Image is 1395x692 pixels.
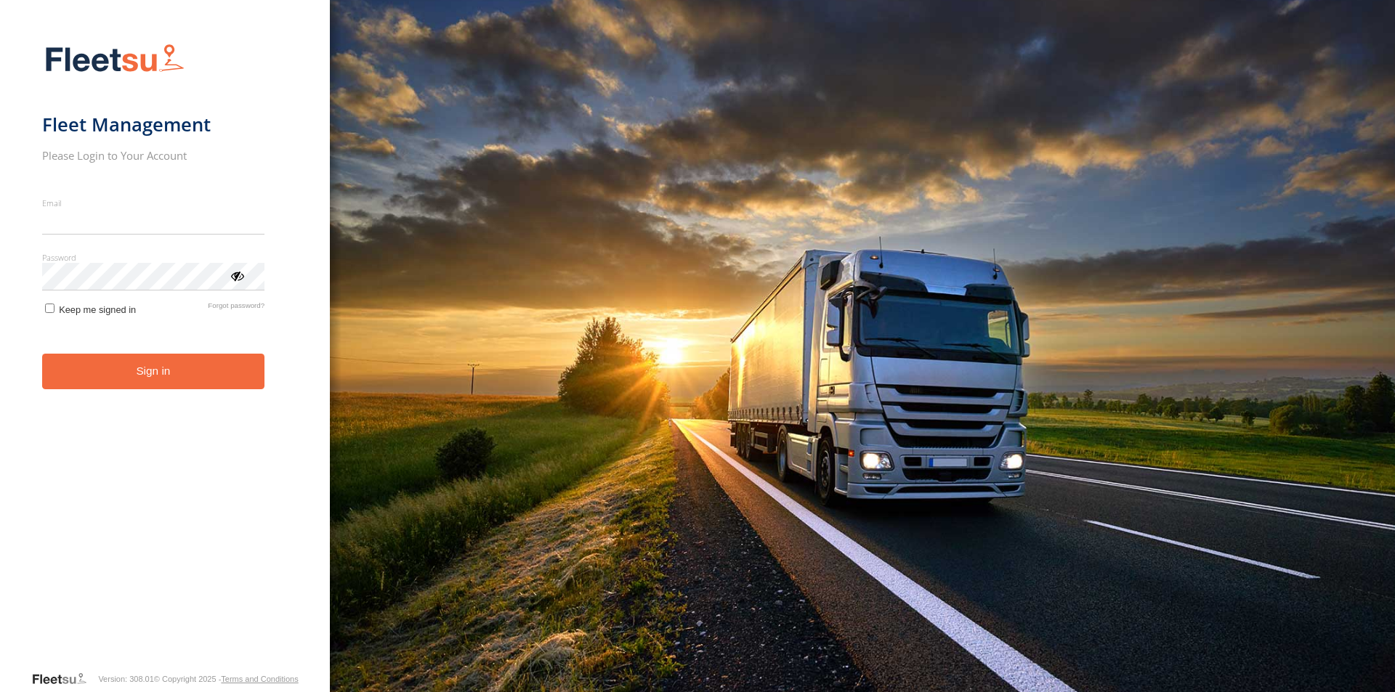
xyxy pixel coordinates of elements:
a: Forgot password? [208,301,264,315]
label: Email [42,198,265,208]
label: Password [42,252,265,263]
a: Visit our Website [31,672,98,686]
div: ViewPassword [230,268,244,282]
form: main [42,35,288,670]
div: Version: 308.01 [98,675,153,683]
img: Fleetsu [42,41,187,78]
button: Sign in [42,354,265,389]
div: © Copyright 2025 - [154,675,299,683]
h1: Fleet Management [42,113,265,137]
input: Keep me signed in [45,304,54,313]
a: Terms and Conditions [221,675,298,683]
span: Keep me signed in [59,304,136,315]
h2: Please Login to Your Account [42,148,265,163]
